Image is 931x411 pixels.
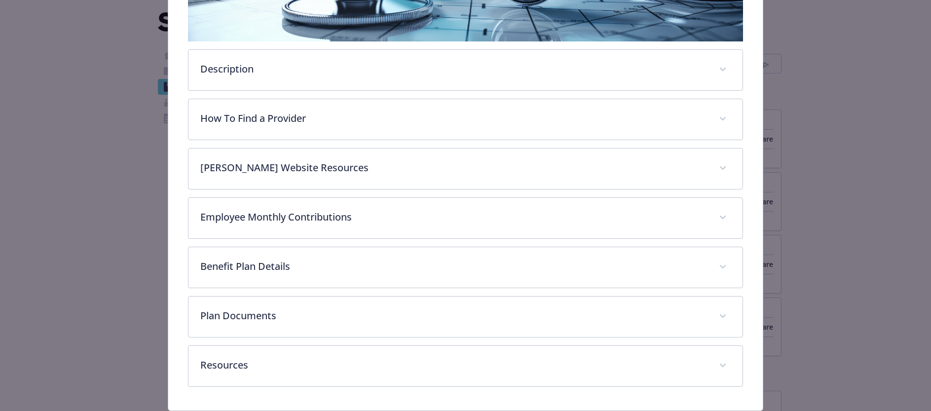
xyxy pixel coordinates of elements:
[188,198,743,238] div: Employee Monthly Contributions
[200,210,708,224] p: Employee Monthly Contributions
[188,50,743,90] div: Description
[188,149,743,189] div: [PERSON_NAME] Website Resources
[200,358,708,373] p: Resources
[200,308,708,323] p: Plan Documents
[200,62,708,76] p: Description
[200,259,708,274] p: Benefit Plan Details
[200,160,708,175] p: [PERSON_NAME] Website Resources
[188,247,743,288] div: Benefit Plan Details
[188,297,743,337] div: Plan Documents
[188,346,743,386] div: Resources
[200,111,708,126] p: How To Find a Provider
[188,99,743,140] div: How To Find a Provider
